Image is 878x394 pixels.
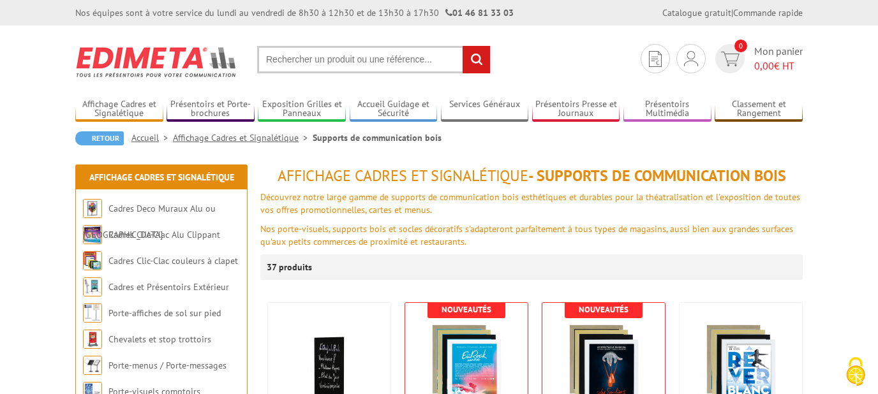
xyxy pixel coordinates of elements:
[721,52,740,66] img: devis rapide
[445,7,514,18] strong: 01 46 81 33 03
[83,199,102,218] img: Cadres Deco Muraux Alu ou Bois
[313,131,442,144] li: Supports de communication bois
[83,203,216,240] a: Cadres Deco Muraux Alu ou [GEOGRAPHIC_DATA]
[441,99,529,120] a: Services Généraux
[260,191,803,216] p: Découvrez notre large gamme de supports de communication bois esthétiques et durables pour la thé...
[260,168,803,184] h1: - Supports de communication bois
[278,166,528,186] span: Affichage Cadres et Signalétique
[257,46,491,73] input: Rechercher un produit ou une référence...
[662,7,731,18] a: Catalogue gratuit
[108,333,211,345] a: Chevalets et stop trottoirs
[532,99,620,120] a: Présentoirs Presse et Journaux
[173,132,313,143] a: Affichage Cadres et Signalétique
[108,307,221,319] a: Porte-affiches de sol sur pied
[754,59,803,73] span: € HT
[649,51,662,67] img: devis rapide
[579,304,629,315] b: Nouveautés
[350,99,438,120] a: Accueil Guidage et Sécurité
[733,7,803,18] a: Commande rapide
[833,351,878,394] button: Cookies (fenêtre modale)
[754,44,803,73] span: Mon panier
[75,99,163,120] a: Affichage Cadres et Signalétique
[258,99,346,120] a: Exposition Grilles et Panneaux
[108,281,229,293] a: Cadres et Présentoirs Extérieur
[75,38,238,85] img: Edimeta
[267,254,315,280] p: 37 produits
[840,356,872,388] img: Cookies (fenêtre modale)
[83,330,102,349] img: Chevalets et stop trottoirs
[623,99,711,120] a: Présentoirs Multimédia
[83,251,102,270] img: Cadres Clic-Clac couleurs à clapet
[442,304,491,315] b: Nouveautés
[260,223,803,248] p: Nos porte-visuels, supports bois et socles décoratifs s'adapteront parfaitement à tous types de m...
[83,356,102,375] img: Porte-menus / Porte-messages
[662,6,803,19] div: |
[83,277,102,296] img: Cadres et Présentoirs Extérieur
[734,40,747,52] span: 0
[108,255,238,266] a: Cadres Clic-Clac couleurs à clapet
[89,171,234,183] a: Affichage Cadres et Signalétique
[712,44,803,73] a: devis rapide 0 Mon panier 0,00€ HT
[108,229,220,240] a: Cadres Clic-Clac Alu Clippant
[754,59,774,72] span: 0,00
[83,303,102,323] img: Porte-affiches de sol sur pied
[715,99,803,120] a: Classement et Rangement
[108,360,227,371] a: Porte-menus / Porte-messages
[684,51,698,66] img: devis rapide
[131,132,173,143] a: Accueil
[167,99,255,120] a: Présentoirs et Porte-brochures
[463,46,490,73] input: rechercher
[75,6,514,19] div: Nos équipes sont à votre service du lundi au vendredi de 8h30 à 12h30 et de 13h30 à 17h30
[75,131,124,145] a: Retour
